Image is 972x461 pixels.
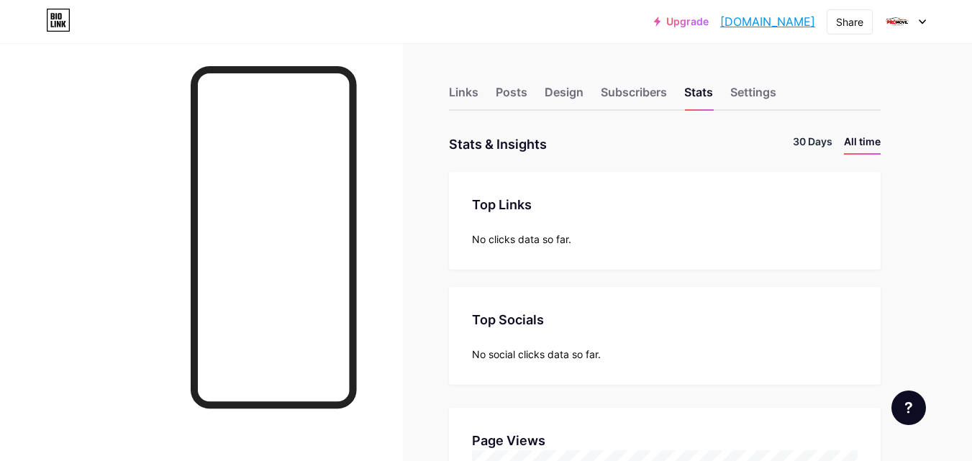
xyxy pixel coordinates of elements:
[836,14,863,29] div: Share
[654,16,709,27] a: Upgrade
[472,232,858,247] div: No clicks data so far.
[884,8,911,35] img: promovilrd
[684,83,713,109] div: Stats
[844,134,881,155] li: All time
[472,347,858,362] div: No social clicks data so far.
[472,195,858,214] div: Top Links
[472,310,858,329] div: Top Socials
[793,134,832,155] li: 30 Days
[545,83,583,109] div: Design
[730,83,776,109] div: Settings
[449,134,547,155] div: Stats & Insights
[496,83,527,109] div: Posts
[601,83,667,109] div: Subscribers
[472,431,858,450] div: Page Views
[449,83,478,109] div: Links
[720,13,815,30] a: [DOMAIN_NAME]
